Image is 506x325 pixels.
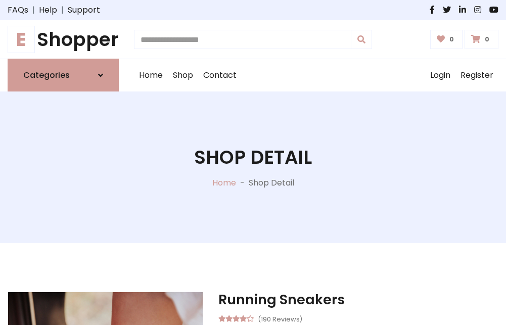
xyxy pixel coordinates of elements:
a: 0 [465,30,498,49]
h3: Running Sneakers [218,292,498,308]
a: FAQs [8,4,28,16]
a: Support [68,4,100,16]
span: | [57,4,68,16]
a: Shop [168,59,198,91]
span: 0 [482,35,492,44]
a: EShopper [8,28,119,51]
a: Login [425,59,455,91]
h1: Shopper [8,28,119,51]
a: Register [455,59,498,91]
p: Shop Detail [249,177,294,189]
a: Home [212,177,236,189]
a: 0 [430,30,463,49]
h6: Categories [23,70,70,80]
a: Contact [198,59,242,91]
small: (190 Reviews) [258,312,302,324]
span: 0 [447,35,456,44]
span: | [28,4,39,16]
h1: Shop Detail [194,146,312,168]
a: Help [39,4,57,16]
p: - [236,177,249,189]
span: E [8,26,35,53]
a: Home [134,59,168,91]
a: Categories [8,59,119,91]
